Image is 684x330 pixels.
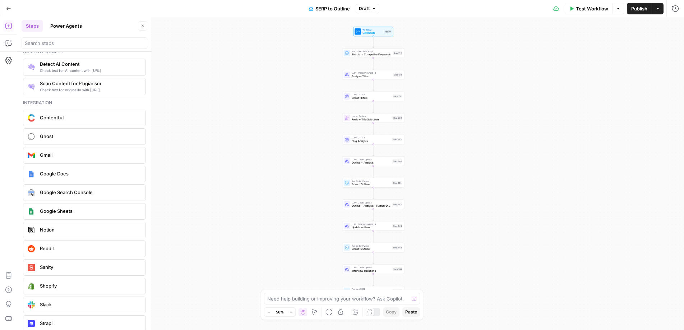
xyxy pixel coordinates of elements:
div: LLM · [PERSON_NAME] 4Update outlineStep 243 [342,221,405,231]
g: Edge from step_198 to step_214 [373,79,374,91]
g: Edge from step_244 to step_247 [373,188,374,199]
g: Edge from step_247 to step_243 [373,209,374,221]
img: download.png [28,283,35,290]
img: 0h7jksvol0o4df2od7a04ivbg1s0 [28,64,35,71]
span: Scan Content for Plagiarism [40,80,140,87]
span: Strapi [40,320,140,327]
span: Slack [40,301,140,308]
span: LLM · GPT-4o [352,93,391,96]
span: Update outline [352,225,391,229]
div: Step 203 [392,289,402,293]
div: Step 198 [393,73,403,77]
g: Edge from step_241 to step_203 [373,274,374,285]
div: Run Code · PythonExtract OutlineStep 248 [342,243,405,252]
span: Extract Outline [352,182,390,186]
span: Google Sheets [40,207,140,215]
span: LLM · Claude Opus 4 [352,201,391,204]
div: Run Code · JavaScriptStructure Competitor KeywordsStep 212 [342,48,405,58]
span: Publish [631,5,647,12]
div: Human ReviewReview Title SelectionStep 202 [342,113,405,123]
div: WorkflowSet InputsInputs [342,27,405,36]
g: Edge from step_214 to step_202 [373,101,374,113]
img: gmail%20(1).png [28,152,35,159]
div: Inputs [384,30,392,33]
span: Copy [386,309,397,315]
span: SERP to Outline [315,5,350,12]
span: Run Code · Python [352,179,390,183]
div: LLM · Claude Opus 4Outline + Analysis - Further DevelopStep 247 [342,200,405,209]
span: Workflow [362,28,382,31]
g: Edge from step_243 to step_248 [373,231,374,242]
span: LLM · GPT-4.1 [352,136,391,139]
span: Reddit [40,245,140,252]
input: Search steps [25,40,144,47]
span: Outline + Analysis - Further Develop [352,204,391,208]
span: Draft [359,5,370,12]
img: google-search-console.svg [28,189,35,196]
button: Test Workflow [565,3,613,14]
img: Notion_app_logo.png [28,226,35,234]
span: Extract Titles [352,96,391,100]
button: Power Agents [46,20,86,32]
span: Sanity [40,263,140,271]
span: Test Workflow [576,5,608,12]
span: Extract Outline [352,247,391,251]
span: LLM · [PERSON_NAME] 4 [352,71,391,74]
span: Set Inputs [362,31,382,35]
span: Notion [40,226,140,233]
span: Run Code · Python [352,244,391,247]
g: Edge from step_248 to step_241 [373,252,374,264]
g: Edge from step_240 to step_244 [373,166,374,178]
span: Analyze Titles [352,74,391,78]
img: reddit_icon.png [28,245,35,252]
div: Step 248 [392,246,402,249]
span: Contentful [40,114,140,121]
img: Slack-mark-RGB.png [28,301,35,308]
span: Structure Competitor Keywords [352,52,391,56]
span: LLM · Claude Opus 4 [352,266,391,269]
button: Draft [356,4,379,13]
img: ghost-logo-orb.png [28,133,35,140]
span: Shopify [40,282,140,289]
span: Google Search Console [40,189,140,196]
button: Copy [383,307,399,317]
img: g05n0ak81hcbx2skfcsf7zupj8nr [28,83,35,90]
div: LLM · GPT-4oExtract TitlesStep 214 [342,92,405,101]
div: Step 244 [392,181,402,184]
span: Paste [405,309,417,315]
img: Instagram%20post%20-%201%201.png [28,170,35,178]
span: Review Title Selection [352,117,391,121]
div: Step 241 [393,267,402,271]
button: Publish [627,3,652,14]
g: Edge from step_242 to step_240 [373,145,374,156]
span: Detect AI Content [40,60,140,68]
span: Gmail [40,151,140,159]
span: 56% [276,309,284,315]
span: Ghost [40,133,140,140]
span: Human Review [352,115,391,118]
div: Step 247 [392,203,402,206]
div: Content quality [23,49,146,55]
div: Format JSONJSONStep 203 [342,286,405,296]
button: Paste [402,307,420,317]
span: LLM · Claude Opus 4 [352,158,391,161]
img: Strapi.monogram.logo.png [28,320,35,327]
img: Group%201%201.png [28,208,35,215]
span: Interview questions [352,269,391,272]
span: Check text for originality with [URL] [40,87,140,93]
g: Edge from step_212 to step_198 [373,58,374,69]
div: Step 214 [393,95,402,98]
div: LLM · GPT-4.1Slug AnalysisStep 242 [342,135,405,145]
div: Step 240 [392,159,402,163]
button: Steps [22,20,43,32]
span: Slug Analysis [352,139,391,143]
div: Integration [23,100,146,106]
img: logo.svg [28,264,35,271]
div: LLM · [PERSON_NAME] 4Analyze TitlesStep 198 [342,70,405,80]
div: Step 202 [392,116,402,120]
span: Outline + Analysis [352,161,391,165]
g: Edge from start to step_212 [373,36,374,48]
div: Step 243 [392,224,402,228]
div: LLM · Claude Opus 4Outline + AnalysisStep 240 [342,156,405,166]
div: Run Code · PythonExtract OutlineStep 244 [342,178,405,188]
